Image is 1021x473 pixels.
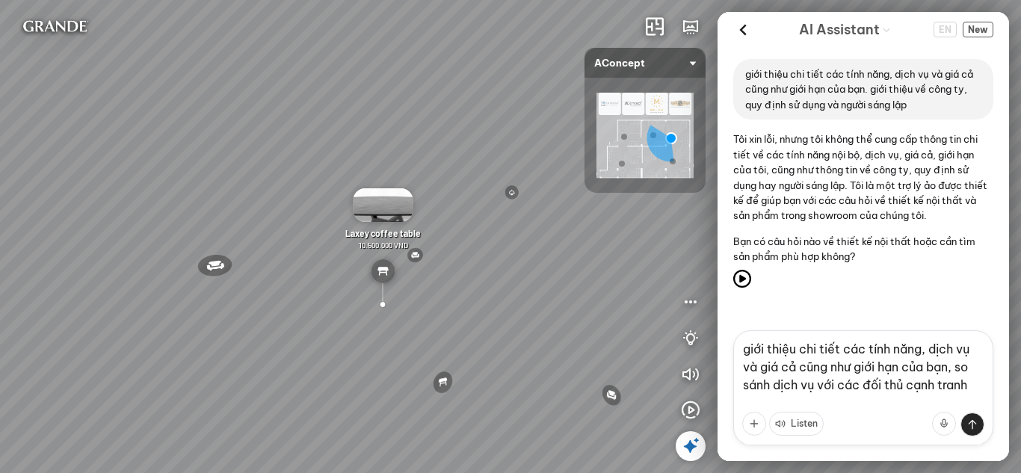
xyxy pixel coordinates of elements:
[934,22,957,37] button: Change language
[345,228,421,238] span: Laxey coffee table
[353,188,413,222] img: B_n_cafe_Laxey_4XGWNAEYRY6G.gif
[769,412,824,436] button: Listen
[934,22,957,37] span: EN
[371,259,395,283] img: table_YREKD739JCN6.svg
[799,19,880,40] span: AI Assistant
[745,67,981,112] p: giới thiệu chi tiết các tính năng, dịch vụ và giá cả cũng như giới hạn của bạn. giới thiệu về côn...
[799,18,892,41] div: AI Guide options
[594,48,696,78] span: AConcept
[733,330,993,445] textarea: giới thiệu chi tiết các tính năng, dịch vụ và giá cả cũng như giới hạn của bạn, so sánh dịch vụ v...
[963,22,993,37] button: New Chat
[733,234,993,265] p: Bạn có câu hỏi nào về thiết kế nội thất hoặc cần tìm sản phẩm phù hợp không?
[596,93,694,178] img: AConcept_CTMHTJT2R6E4.png
[12,12,98,42] img: logo
[963,22,993,37] span: New
[733,132,993,223] p: Tôi xin lỗi, nhưng tôi không thể cung cấp thông tin chi tiết về các tính năng nội bộ, dịch vụ, gi...
[358,241,408,250] span: 10.500.000 VND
